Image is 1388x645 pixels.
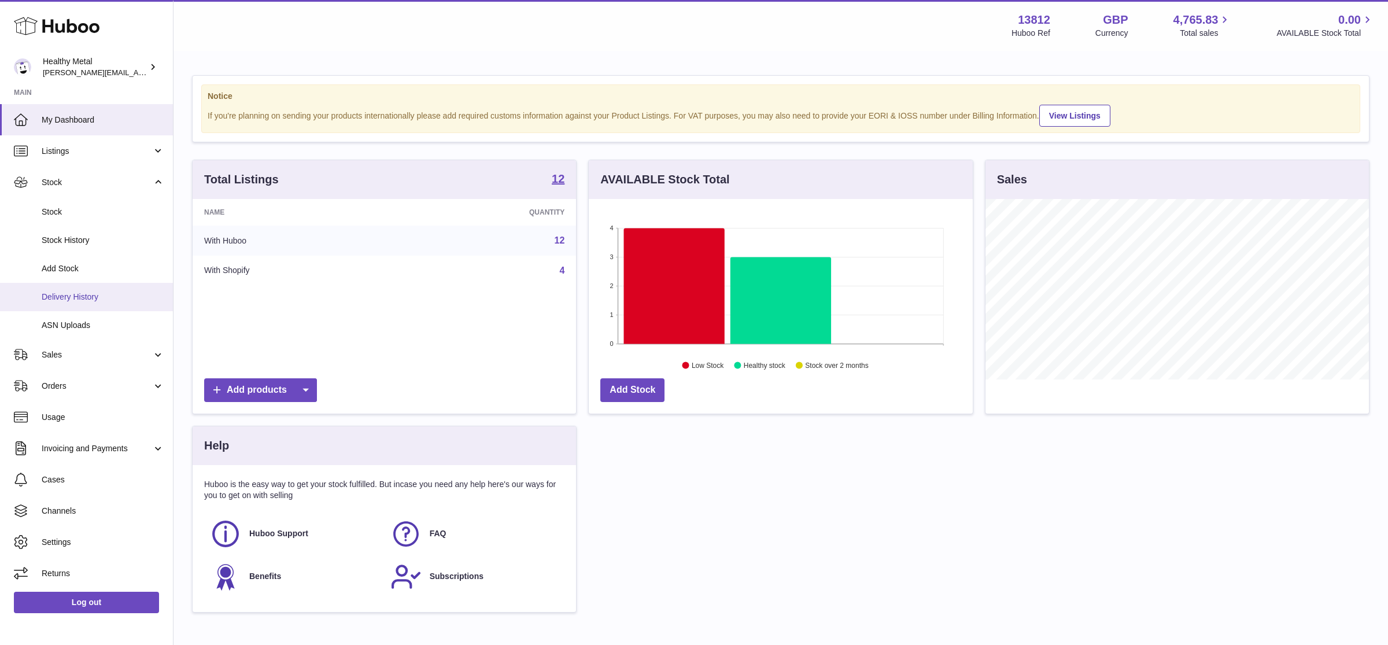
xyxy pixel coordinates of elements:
div: Currency [1095,28,1128,39]
strong: Notice [208,91,1354,102]
text: Low Stock [692,362,724,370]
text: Healthy stock [744,362,786,370]
th: Name [193,199,400,226]
text: 4 [610,224,614,231]
span: Add Stock [42,263,164,274]
span: Orders [42,381,152,392]
h3: Sales [997,172,1027,187]
span: Invoicing and Payments [42,443,152,454]
a: Log out [14,592,159,613]
strong: GBP [1103,12,1128,28]
span: Listings [42,146,152,157]
text: 0 [610,340,614,347]
a: Huboo Support [210,518,379,550]
span: AVAILABLE Stock Total [1276,28,1374,39]
span: [PERSON_NAME][EMAIL_ADDRESS][DOMAIN_NAME] [43,68,232,77]
p: Huboo is the easy way to get your stock fulfilled. But incase you need any help here's our ways f... [204,479,564,501]
span: Total sales [1180,28,1231,39]
a: Add Stock [600,378,665,402]
span: Stock History [42,235,164,246]
a: 12 [552,173,564,187]
a: 4,765.83 Total sales [1173,12,1232,39]
span: Settings [42,537,164,548]
a: 12 [555,235,565,245]
a: View Listings [1039,105,1110,127]
span: 4,765.83 [1173,12,1219,28]
th: Quantity [400,199,577,226]
td: With Shopify [193,256,400,286]
span: Cases [42,474,164,485]
a: Add products [204,378,317,402]
span: My Dashboard [42,115,164,126]
span: ASN Uploads [42,320,164,331]
span: Delivery History [42,292,164,303]
text: 3 [610,253,614,260]
strong: 13812 [1018,12,1050,28]
div: Healthy Metal [43,56,147,78]
text: 2 [610,282,614,289]
span: Returns [42,568,164,579]
h3: Help [204,438,229,454]
span: Usage [42,412,164,423]
span: FAQ [430,528,446,539]
span: Subscriptions [430,571,483,582]
span: Stock [42,177,152,188]
span: Huboo Support [249,528,308,539]
a: Subscriptions [390,561,559,592]
strong: 12 [552,173,564,185]
text: Stock over 2 months [806,362,869,370]
span: Benefits [249,571,281,582]
h3: AVAILABLE Stock Total [600,172,729,187]
a: FAQ [390,518,559,550]
div: Huboo Ref [1012,28,1050,39]
a: Benefits [210,561,379,592]
text: 1 [610,311,614,318]
span: Sales [42,349,152,360]
div: If you're planning on sending your products internationally please add required customs informati... [208,103,1354,127]
span: 0.00 [1338,12,1361,28]
img: jose@healthy-metal.com [14,58,31,76]
td: With Huboo [193,226,400,256]
a: 4 [559,266,564,275]
span: Stock [42,207,164,218]
h3: Total Listings [204,172,279,187]
span: Channels [42,506,164,517]
a: 0.00 AVAILABLE Stock Total [1276,12,1374,39]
